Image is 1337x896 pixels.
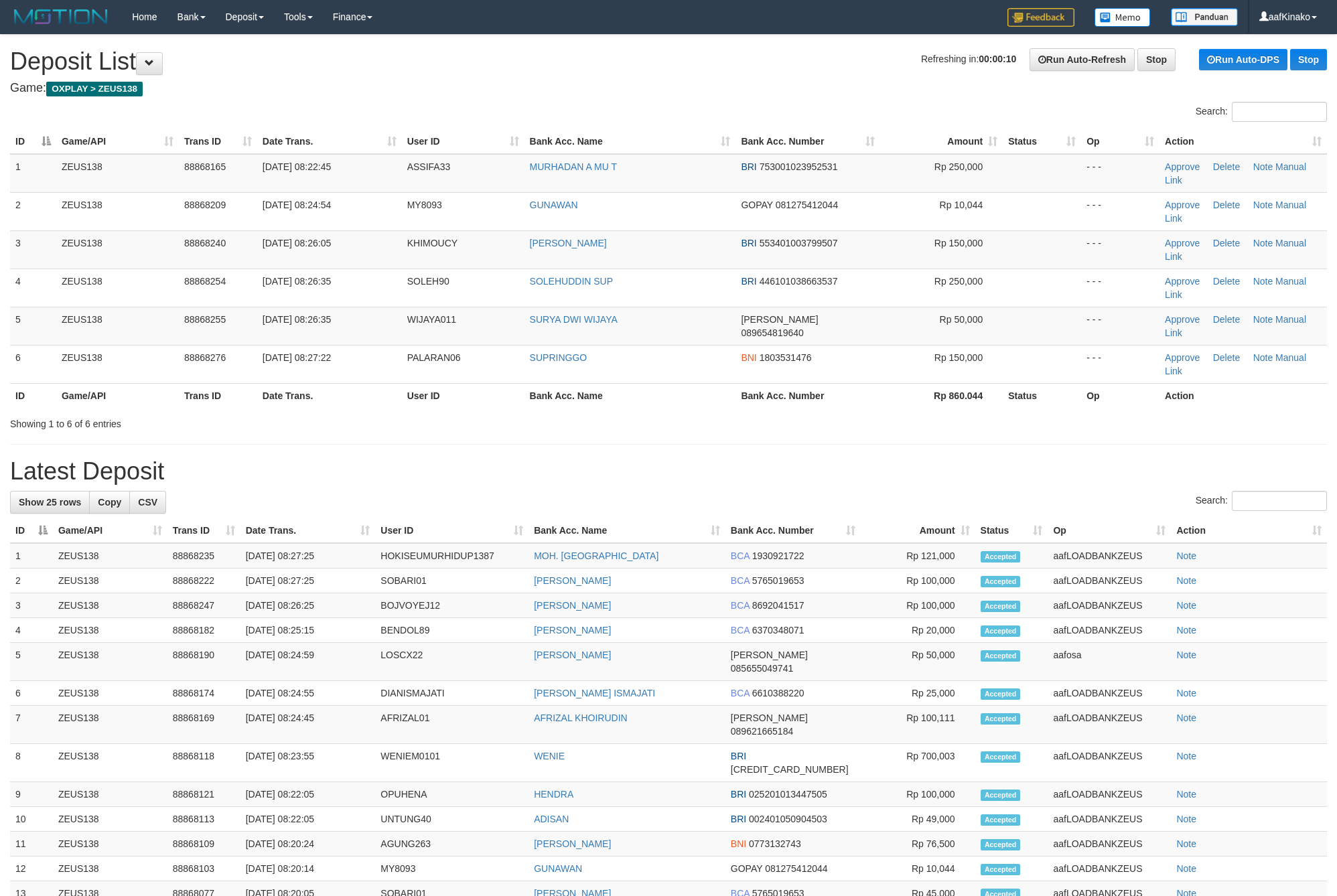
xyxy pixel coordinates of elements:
th: Bank Acc. Name [524,383,736,408]
h1: Latest Deposit [10,458,1327,485]
td: [DATE] 08:22:05 [240,807,376,832]
span: Show 25 rows [19,497,81,508]
td: 88868118 [167,744,240,782]
a: [PERSON_NAME] [530,238,607,248]
span: Copy 0773132743 to clipboard [749,838,801,849]
span: WIJAYA011 [407,314,456,325]
th: Bank Acc. Name: activate to sort column ascending [529,518,725,543]
a: [PERSON_NAME] ISMAJATI [534,688,655,698]
td: WENIEM0101 [375,744,529,782]
a: Note [1253,161,1273,172]
span: Accepted [981,790,1021,801]
td: LOSCX22 [375,643,529,681]
span: Accepted [981,814,1021,826]
a: WENIE [534,751,565,761]
a: Delete [1213,276,1240,287]
th: Rp 860.044 [880,383,1003,408]
a: Note [1253,314,1273,325]
a: Note [1176,838,1196,849]
td: 88868222 [167,569,240,593]
span: 88868240 [184,238,226,248]
td: [DATE] 08:23:55 [240,744,376,782]
a: Note [1253,238,1273,248]
span: ASSIFA33 [407,161,451,172]
td: [DATE] 08:20:14 [240,856,376,881]
a: Note [1253,200,1273,210]
td: Rp 49,000 [861,807,975,832]
td: aafLOADBANKZEUS [1048,782,1171,807]
td: [DATE] 08:24:59 [240,643,376,681]
td: 9 [10,782,53,807]
span: [DATE] 08:24:54 [263,200,331,210]
a: Manual Link [1165,238,1306,262]
a: Delete [1213,238,1240,248]
a: Delete [1213,314,1240,325]
a: Delete [1213,161,1240,172]
a: Note [1176,713,1196,723]
td: 8 [10,744,53,782]
span: Copy 6370348071 to clipboard [752,625,804,636]
span: BRI [731,751,746,761]
a: Approve [1165,314,1200,325]
a: Delete [1213,200,1240,210]
td: ZEUS138 [56,269,179,307]
td: [DATE] 08:27:25 [240,543,376,569]
a: Note [1253,276,1273,287]
a: Note [1176,650,1196,660]
td: 3 [10,230,56,269]
a: Approve [1165,200,1200,210]
td: Rp 121,000 [861,543,975,569]
th: Game/API [56,383,179,408]
td: DIANISMAJATI [375,681,529,706]
span: 88868165 [184,161,226,172]
td: - - - [1081,154,1159,193]
span: Accepted [981,688,1021,700]
a: Note [1176,751,1196,761]
td: ZEUS138 [53,643,167,681]
th: ID [10,383,56,408]
span: CSV [138,497,157,508]
td: 6 [10,345,56,383]
td: 88868121 [167,782,240,807]
td: HOKISEUMURHIDUP1387 [375,543,529,569]
span: Copy 089621665184 to clipboard [731,726,793,737]
td: - - - [1081,345,1159,383]
a: ADISAN [534,814,569,824]
td: Rp 25,000 [861,681,975,706]
td: 2 [10,569,53,593]
td: aafLOADBANKZEUS [1048,543,1171,569]
td: 88868174 [167,681,240,706]
th: User ID [402,383,524,408]
td: [DATE] 08:26:25 [240,593,376,618]
a: [PERSON_NAME] [534,838,611,849]
td: 3 [10,593,53,618]
th: Date Trans.: activate to sort column ascending [240,518,376,543]
span: Accepted [981,625,1021,637]
a: GUNAWAN [530,200,578,210]
a: [PERSON_NAME] [534,575,611,586]
th: Bank Acc. Number [735,383,880,408]
span: Accepted [981,864,1021,875]
td: 1 [10,154,56,193]
th: Op [1081,383,1159,408]
span: Copy 446101038663537 to clipboard [760,276,838,287]
span: [PERSON_NAME] [731,713,808,723]
th: Op: activate to sort column ascending [1081,129,1159,154]
td: 11 [10,832,53,856]
img: MOTION_logo.png [10,7,112,27]
span: [DATE] 08:26:35 [263,276,331,287]
a: Delete [1213,352,1240,363]
span: Copy 1930921722 to clipboard [752,550,804,561]
a: Run Auto-Refresh [1030,48,1135,71]
td: ZEUS138 [53,543,167,569]
div: Showing 1 to 6 of 6 entries [10,412,547,431]
a: Stop [1137,48,1176,71]
span: Accepted [981,751,1021,763]
a: Note [1176,550,1196,561]
td: ZEUS138 [53,618,167,643]
td: aafosa [1048,643,1171,681]
span: Copy 025201013447505 to clipboard [749,789,827,800]
th: Status: activate to sort column ascending [975,518,1048,543]
th: Action: activate to sort column ascending [1159,129,1327,154]
input: Search: [1232,102,1327,122]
